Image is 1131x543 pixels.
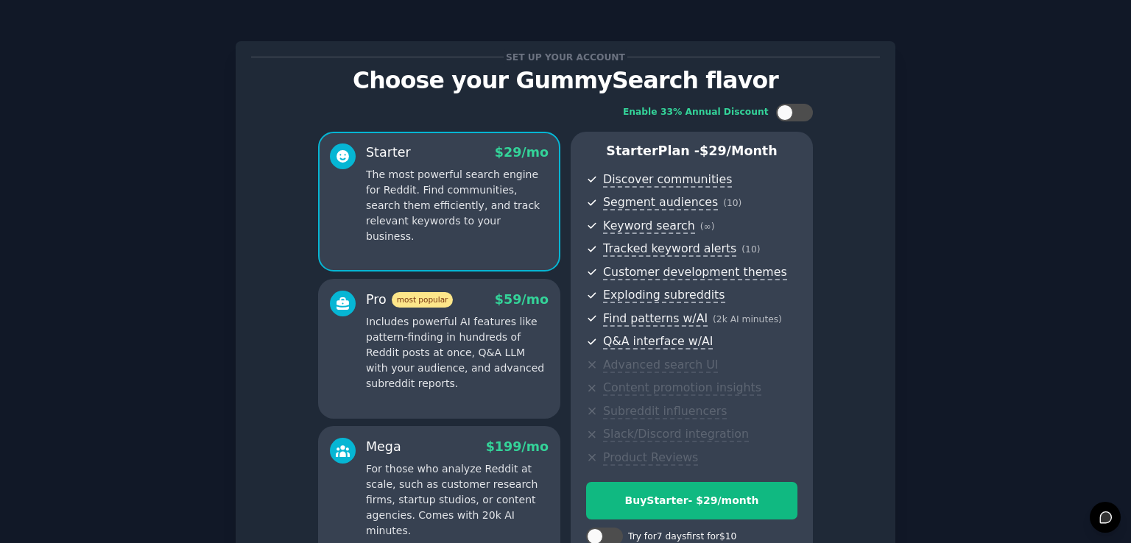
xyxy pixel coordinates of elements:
span: Segment audiences [603,195,718,210]
span: $ 199 /mo [486,439,549,454]
div: Starter [366,143,411,162]
span: $ 29 /month [700,143,778,158]
span: Advanced search UI [603,358,718,373]
p: Choose your GummySearch flavor [251,68,880,93]
span: Customer development themes [603,265,787,280]
span: Subreddit influencers [603,404,727,419]
span: most popular [392,292,454,308]
button: BuyStarter- $29/month [586,482,797,519]
span: ( 2k AI minutes ) [713,314,782,324]
span: Set up your account [504,49,628,65]
span: ( 10 ) [741,244,760,255]
p: For those who analyze Reddit at scale, such as customer research firms, startup studios, or conte... [366,461,549,539]
div: Enable 33% Annual Discount [623,106,769,119]
div: Mega [366,438,401,456]
span: Discover communities [603,172,732,188]
span: $ 59 /mo [495,292,549,307]
span: ( 10 ) [723,198,741,208]
span: $ 29 /mo [495,145,549,160]
span: Slack/Discord integration [603,427,749,442]
span: ( ∞ ) [700,221,715,232]
span: Tracked keyword alerts [603,241,736,257]
p: Starter Plan - [586,142,797,160]
span: Find patterns w/AI [603,311,708,327]
p: The most powerful search engine for Reddit. Find communities, search them efficiently, and track ... [366,167,549,244]
span: Keyword search [603,219,695,234]
span: Content promotion insights [603,380,761,396]
span: Exploding subreddits [603,288,725,303]
span: Q&A interface w/AI [603,334,713,349]
p: Includes powerful AI features like pattern-finding in hundreds of Reddit posts at once, Q&A LLM w... [366,314,549,391]
div: Pro [366,291,453,309]
span: Product Reviews [603,450,698,466]
div: Buy Starter - $ 29 /month [587,493,797,508]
